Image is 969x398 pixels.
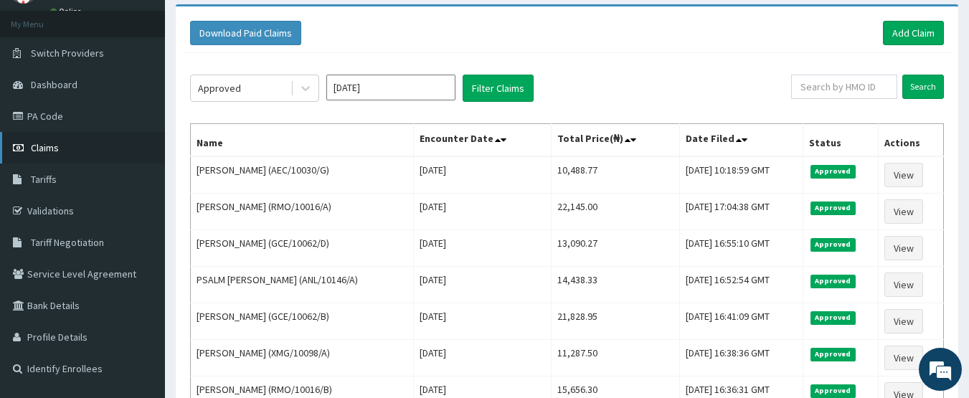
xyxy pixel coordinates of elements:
[413,340,552,376] td: [DATE]
[791,75,897,99] input: Search by HMO ID
[552,267,680,303] td: 14,438.33
[810,238,856,251] span: Approved
[191,230,414,267] td: [PERSON_NAME] (GCE/10062/D)
[31,141,59,154] span: Claims
[884,346,923,370] a: View
[883,21,944,45] a: Add Claim
[679,303,803,340] td: [DATE] 16:41:09 GMT
[679,230,803,267] td: [DATE] 16:55:10 GMT
[27,72,58,108] img: d_794563401_company_1708531726252_794563401
[552,230,680,267] td: 13,090.27
[413,194,552,230] td: [DATE]
[191,156,414,194] td: [PERSON_NAME] (AEC/10030/G)
[902,75,944,99] input: Search
[679,267,803,303] td: [DATE] 16:52:54 GMT
[413,267,552,303] td: [DATE]
[884,163,923,187] a: View
[810,384,856,397] span: Approved
[190,21,301,45] button: Download Paid Claims
[803,124,878,157] th: Status
[191,194,414,230] td: [PERSON_NAME] (RMO/10016/A)
[31,236,104,249] span: Tariff Negotiation
[679,340,803,376] td: [DATE] 16:38:36 GMT
[31,47,104,60] span: Switch Providers
[884,309,923,333] a: View
[679,124,803,157] th: Date Filed
[552,156,680,194] td: 10,488.77
[413,124,552,157] th: Encounter Date
[7,255,273,305] textarea: Type your message and hit 'Enter'
[679,194,803,230] td: [DATE] 17:04:38 GMT
[552,340,680,376] td: 11,287.50
[191,303,414,340] td: [PERSON_NAME] (GCE/10062/B)
[326,75,455,100] input: Select Month and Year
[50,6,85,16] a: Online
[810,348,856,361] span: Approved
[191,124,414,157] th: Name
[810,275,856,288] span: Approved
[413,156,552,194] td: [DATE]
[810,165,856,178] span: Approved
[198,81,241,95] div: Approved
[191,267,414,303] td: PSALM [PERSON_NAME] (ANL/10146/A)
[884,199,923,224] a: View
[552,194,680,230] td: 22,145.00
[552,303,680,340] td: 21,828.95
[463,75,534,102] button: Filter Claims
[31,78,77,91] span: Dashboard
[83,112,198,257] span: We're online!
[31,173,57,186] span: Tariffs
[679,156,803,194] td: [DATE] 10:18:59 GMT
[235,7,270,42] div: Minimize live chat window
[884,236,923,260] a: View
[810,202,856,214] span: Approved
[413,303,552,340] td: [DATE]
[884,273,923,297] a: View
[413,230,552,267] td: [DATE]
[75,80,241,99] div: Chat with us now
[810,311,856,324] span: Approved
[878,124,943,157] th: Actions
[191,340,414,376] td: [PERSON_NAME] (XMG/10098/A)
[552,124,680,157] th: Total Price(₦)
